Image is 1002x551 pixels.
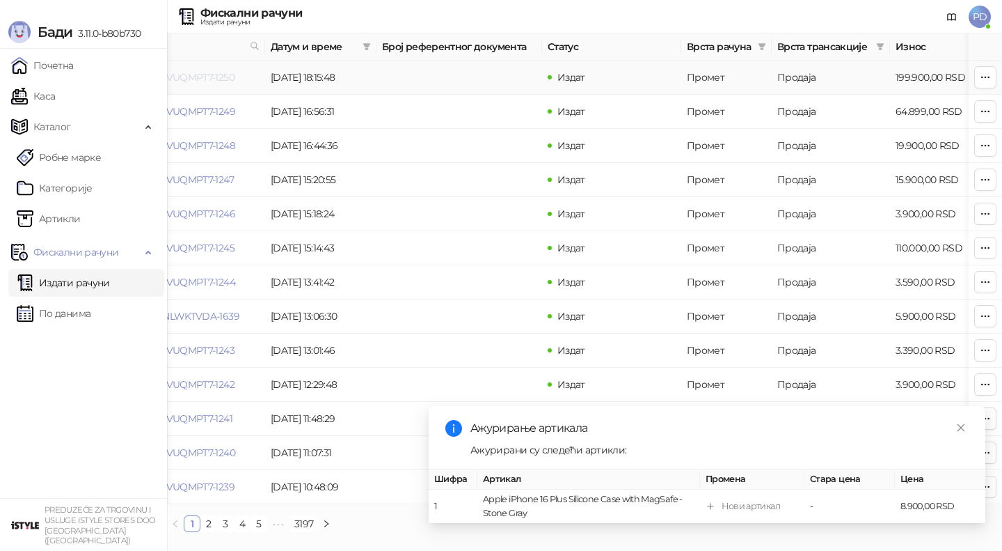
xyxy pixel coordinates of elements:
a: 6VUQMPT7-6VUQMPT7-1243 [105,344,234,357]
li: 5 [250,515,267,532]
th: Број рачуна [100,33,265,61]
a: По данима [17,300,90,327]
a: Документација [941,6,963,28]
li: 1 [184,515,200,532]
th: Промена [700,469,804,490]
a: 6VUQMPT7-6VUQMPT7-1241 [105,412,232,425]
a: 6VUQMPT7-6VUQMPT7-1240 [105,447,235,459]
td: Продаја [772,61,890,95]
td: Продаја [772,368,890,402]
td: [DATE] 15:14:43 [265,231,376,265]
span: Издат [557,378,585,391]
td: Промет [681,368,772,402]
th: Врста рачуна [681,33,772,61]
td: 5.900,00 RSD [890,300,987,334]
span: Издат [557,105,585,118]
a: Робне марке [17,143,101,171]
div: Нови артикал [722,499,780,513]
td: 36.000,00 RSD [890,402,987,436]
button: left [167,515,184,532]
th: Стара цена [804,469,895,490]
td: Продаја [772,402,890,436]
li: Следећих 5 Страна [267,515,289,532]
td: Промет [681,265,772,300]
span: Издат [557,242,585,254]
a: 3197 [290,516,317,531]
a: Каса [11,82,55,110]
td: 199.900,00 RSD [890,61,987,95]
td: Продаја [772,334,890,368]
td: 1 [429,490,477,524]
td: 3.590,00 RSD [890,265,987,300]
td: 6VUQMPT7-6VUQMPT7-1239 [100,470,265,504]
th: Број референтног документа [376,33,542,61]
td: Продаја [772,129,890,163]
a: 1 [184,516,200,531]
td: Промет [681,402,772,436]
td: 6VUQMPT7-6VUQMPT7-1244 [100,265,265,300]
a: 6VUQMPT7-6VUQMPT7-1239 [105,481,234,493]
span: Врста трансакције [777,39,870,54]
td: Промет [681,163,772,197]
td: [DATE] 11:07:31 [265,436,376,470]
span: info-circle [445,420,462,437]
span: right [322,520,331,528]
td: [DATE] 11:48:29 [265,402,376,436]
a: 6VUQMPT7-6VUQMPT7-1245 [105,242,234,254]
div: Ажурирање артикала [470,420,969,437]
span: filter [876,42,884,51]
div: Фискални рачуни [200,8,302,19]
li: 2 [200,515,217,532]
span: Издат [557,71,585,84]
a: 3 [218,516,233,531]
td: 3.390,00 RSD [890,334,987,368]
td: 6VUQMPT7-6VUQMPT7-1243 [100,334,265,368]
a: 6VUQMPT7-6VUQMPT7-1248 [105,139,235,152]
span: Датум и време [271,39,357,54]
td: Промет [681,231,772,265]
td: 6VUQMPT7-6VUQMPT7-1248 [100,129,265,163]
span: Издат [557,139,585,152]
td: 110.000,00 RSD [890,231,987,265]
a: NLWKTVDA-NLWKTVDA-1639 [105,310,239,323]
div: Ажурирани су следећи артикли: [470,442,969,458]
a: 6VUQMPT7-6VUQMPT7-1249 [105,105,235,118]
td: [DATE] 13:01:46 [265,334,376,368]
th: Артикал [477,469,700,490]
td: [DATE] 16:44:36 [265,129,376,163]
td: [DATE] 16:56:31 [265,95,376,129]
th: Цена [895,469,985,490]
li: 3197 [289,515,318,532]
td: Продаја [772,163,890,197]
a: ArtikliАртикли [17,205,81,233]
td: [DATE] 10:48:09 [265,470,376,504]
span: filter [758,42,766,51]
td: 64.899,00 RSD [890,95,987,129]
span: Издат [557,173,585,186]
li: Претходна страна [167,515,184,532]
td: Продаја [772,265,890,300]
span: 3.11.0-b80b730 [72,27,141,40]
a: 6VUQMPT7-6VUQMPT7-1244 [105,276,235,288]
img: Logo [8,21,31,43]
span: PD [969,6,991,28]
a: 5 [251,516,267,531]
a: 6VUQMPT7-6VUQMPT7-1246 [105,208,235,220]
td: Продаја [772,300,890,334]
a: Категорије [17,174,93,202]
span: left [171,520,180,528]
td: 6VUQMPT7-6VUQMPT7-1250 [100,61,265,95]
td: Промет [681,334,772,368]
span: Издат [557,344,585,357]
span: filter [873,36,887,57]
th: Статус [542,33,681,61]
a: 2 [201,516,216,531]
span: Издат [557,208,585,220]
td: [DATE] 18:15:48 [265,61,376,95]
td: - [804,490,895,524]
span: Износ [896,39,968,54]
td: [DATE] 15:20:55 [265,163,376,197]
td: [DATE] 13:41:42 [265,265,376,300]
a: Close [953,420,969,435]
span: Бади [38,24,72,40]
